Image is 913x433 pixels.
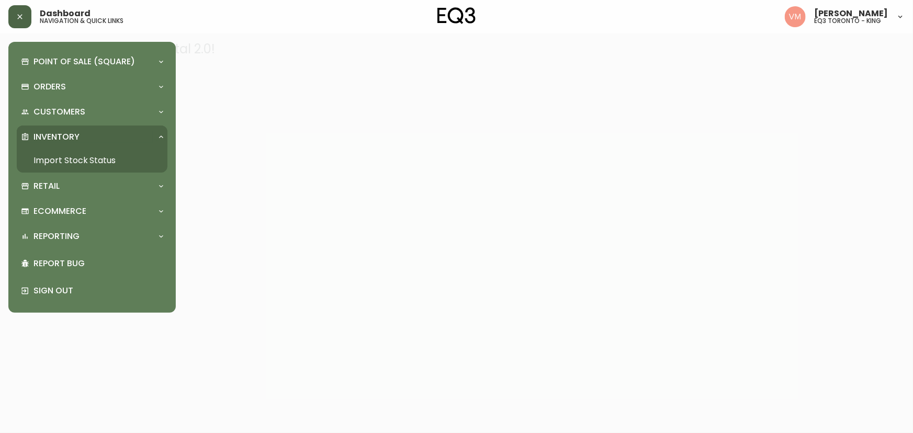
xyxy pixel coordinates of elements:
[17,50,167,73] div: Point of Sale (Square)
[814,18,881,24] h5: eq3 toronto - king
[33,206,86,217] p: Ecommerce
[17,277,167,304] div: Sign Out
[17,175,167,198] div: Retail
[33,81,66,93] p: Orders
[33,56,135,67] p: Point of Sale (Square)
[17,225,167,248] div: Reporting
[17,149,167,173] a: Import Stock Status
[40,9,91,18] span: Dashboard
[785,6,806,27] img: 0f63483a436850f3a2e29d5ab35f16df
[33,131,80,143] p: Inventory
[17,200,167,223] div: Ecommerce
[33,258,163,269] p: Report Bug
[17,100,167,123] div: Customers
[17,126,167,149] div: Inventory
[17,75,167,98] div: Orders
[17,250,167,277] div: Report Bug
[33,231,80,242] p: Reporting
[33,285,163,297] p: Sign Out
[33,180,60,192] p: Retail
[33,106,85,118] p: Customers
[437,7,476,24] img: logo
[814,9,888,18] span: [PERSON_NAME]
[40,18,123,24] h5: navigation & quick links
